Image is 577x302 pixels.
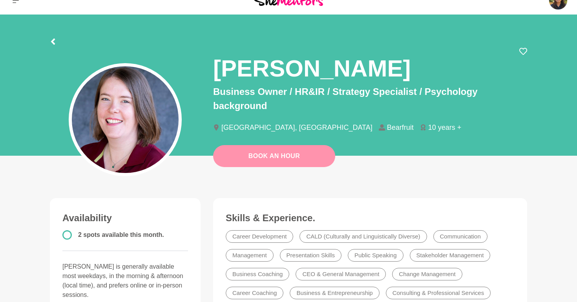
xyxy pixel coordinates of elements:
li: 10 years + [420,124,468,131]
li: Bearfruit [379,124,420,131]
h3: Availability [62,212,188,224]
li: [GEOGRAPHIC_DATA], [GEOGRAPHIC_DATA] [213,124,379,131]
a: Book An Hour [213,145,335,167]
span: 2 spots available this month. [78,231,164,238]
p: Business Owner / HR&IR / Strategy Specialist / Psychology background [213,85,527,113]
h1: [PERSON_NAME] [213,54,411,83]
h3: Skills & Experience. [226,212,515,224]
p: [PERSON_NAME] is generally available most weekdays, in the morning & afternoon (local time), and ... [62,262,188,300]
